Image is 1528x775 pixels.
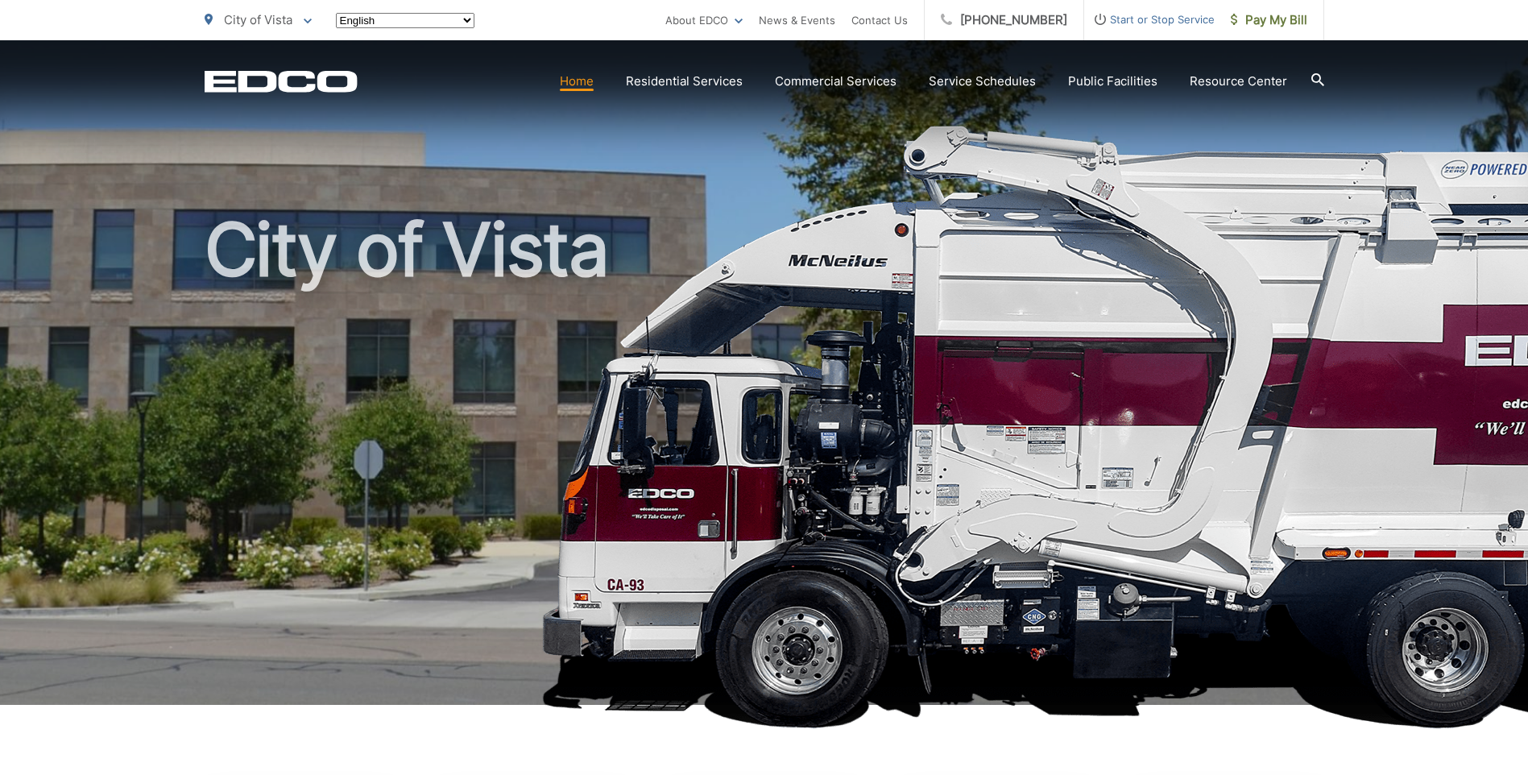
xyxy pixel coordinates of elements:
a: News & Events [759,10,835,30]
span: Pay My Bill [1231,10,1307,30]
select: Select a language [336,13,474,28]
a: Resource Center [1190,72,1287,91]
a: Contact Us [851,10,908,30]
a: EDCD logo. Return to the homepage. [205,70,358,93]
a: Residential Services [626,72,743,91]
a: Service Schedules [929,72,1036,91]
a: About EDCO [665,10,743,30]
h1: City of Vista [205,209,1324,719]
a: Home [560,72,594,91]
a: Public Facilities [1068,72,1157,91]
span: City of Vista [224,12,292,27]
a: Commercial Services [775,72,897,91]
